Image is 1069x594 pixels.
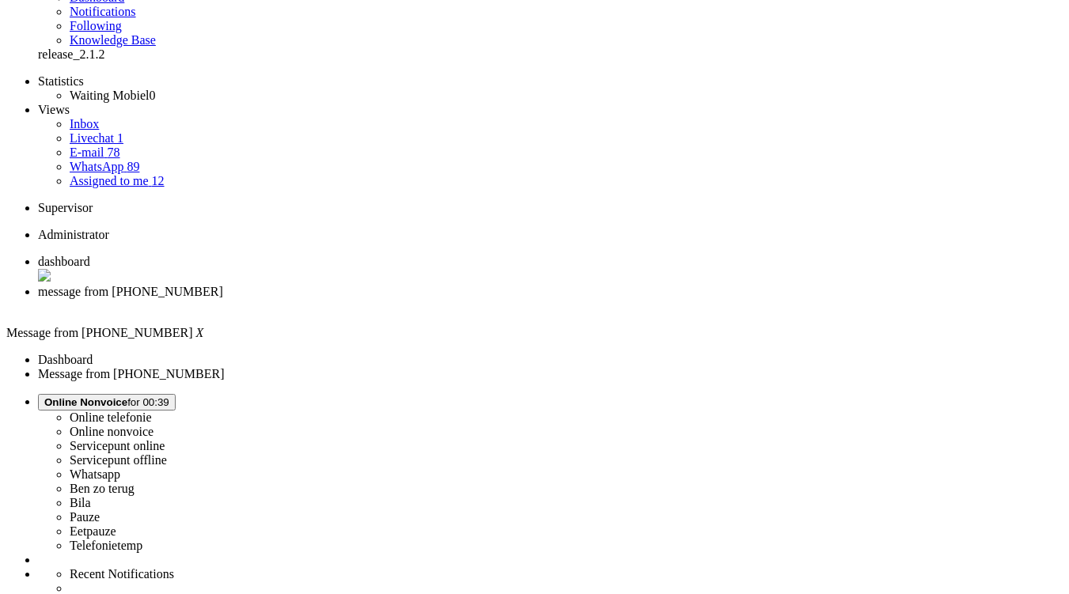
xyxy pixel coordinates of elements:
[70,453,167,467] label: Servicepunt offline
[44,396,169,408] span: for 00:39
[70,567,1063,581] li: Recent Notifications
[38,74,1063,89] li: Statistics
[38,228,1063,242] li: Administrator
[196,326,204,339] i: X
[117,131,123,145] span: 1
[38,394,176,411] button: Online Nonvoicefor 00:39
[70,160,123,173] span: WhatsApp
[70,467,120,481] label: Whatsapp
[38,269,1063,285] div: Close tab
[70,131,123,145] a: Livechat 1
[38,201,1063,215] li: Supervisor
[70,19,122,32] a: Following
[70,33,156,47] span: Knowledge Base
[152,174,165,187] span: 12
[70,510,100,524] label: Pauze
[70,411,152,424] label: Online telefonie
[127,160,139,173] span: 89
[70,425,154,438] label: Online nonvoice
[149,89,155,102] span: 0
[38,299,1063,313] div: Close tab
[70,5,136,18] span: Notifications
[38,255,1063,285] li: Dashboard
[70,539,142,552] label: Telefonietemp
[38,285,223,298] span: message from [PHONE_NUMBER]
[6,6,231,81] body: Rich Text Area. Press ALT-0 for help.
[38,255,90,268] span: dashboard
[44,396,127,408] span: Online Nonvoice
[70,5,136,18] a: Notifications menu item
[70,89,155,102] a: Waiting Mobiel
[70,117,99,131] a: Inbox
[70,146,120,159] a: E-mail 78
[70,174,165,187] a: Assigned to me 12
[70,160,139,173] a: WhatsApp 89
[38,285,1063,313] li: 6781
[38,269,51,282] img: ic_close.svg
[108,146,120,159] span: 78
[70,174,149,187] span: Assigned to me
[38,394,1063,553] li: Online Nonvoicefor 00:39 Online telefonieOnline nonvoiceServicepunt onlineServicepunt offlineWhat...
[70,496,91,509] label: Bila
[38,353,1063,367] li: Dashboard
[38,47,104,61] span: release_2.1.2
[14,14,223,74] div: Goedemorgen, bedankt voor je bericht! Ik zie dat je al geholpen bent door één van mijn collega's,...
[38,103,1063,117] li: Views
[38,367,1063,381] li: Message from [PHONE_NUMBER]
[70,146,104,159] span: E-mail
[70,33,156,47] a: Knowledge base
[70,131,114,145] span: Livechat
[6,326,193,339] span: Message from [PHONE_NUMBER]
[70,524,116,538] label: Eetpauze
[70,439,165,452] label: Servicepunt online
[70,482,135,495] label: Ben zo terug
